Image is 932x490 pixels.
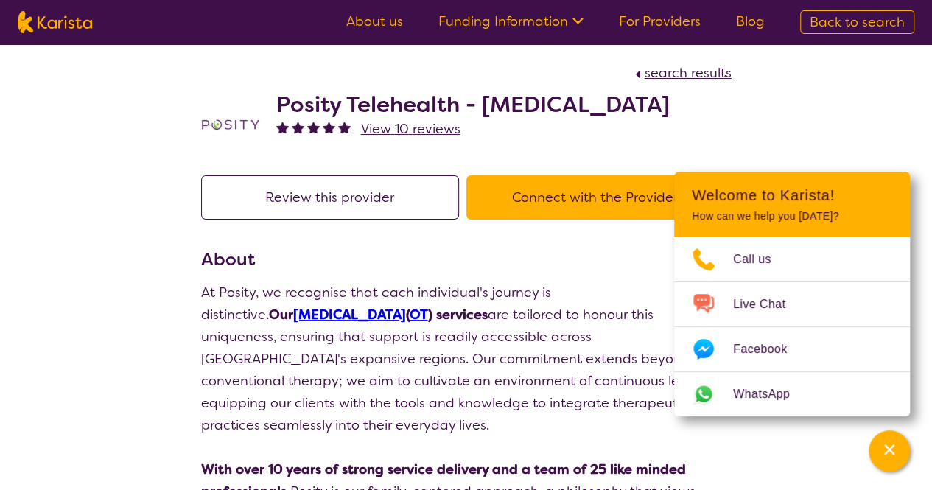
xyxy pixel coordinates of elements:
[733,338,805,360] span: Facebook
[674,172,910,416] div: Channel Menu
[674,237,910,416] ul: Choose channel
[323,121,335,133] img: fullstar
[466,189,732,206] a: Connect with the Provider
[18,11,92,33] img: Karista logo
[201,95,260,154] img: t1bslo80pcylnzwjhndq.png
[619,13,701,30] a: For Providers
[201,175,459,220] button: Review this provider
[361,120,460,138] span: View 10 reviews
[810,13,905,31] span: Back to search
[674,372,910,416] a: Web link opens in a new tab.
[201,189,466,206] a: Review this provider
[346,13,403,30] a: About us
[201,281,732,436] p: At Posity, we recognise that each individual's journey is distinctive. are tailored to honour thi...
[307,121,320,133] img: fullstar
[293,306,406,323] a: [MEDICAL_DATA]
[869,430,910,472] button: Channel Menu
[692,186,892,204] h2: Welcome to Karista!
[631,64,732,82] a: search results
[276,91,670,118] h2: Posity Telehealth - [MEDICAL_DATA]
[338,121,351,133] img: fullstar
[269,306,488,323] strong: Our ( ) services
[692,210,892,223] p: How can we help you [DATE]?
[276,121,289,133] img: fullstar
[800,10,914,34] a: Back to search
[410,306,428,323] a: OT
[733,293,803,315] span: Live Chat
[292,121,304,133] img: fullstar
[733,248,789,270] span: Call us
[645,64,732,82] span: search results
[736,13,765,30] a: Blog
[438,13,584,30] a: Funding Information
[466,175,724,220] button: Connect with the Provider
[201,246,732,273] h3: About
[361,118,460,140] a: View 10 reviews
[733,383,807,405] span: WhatsApp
